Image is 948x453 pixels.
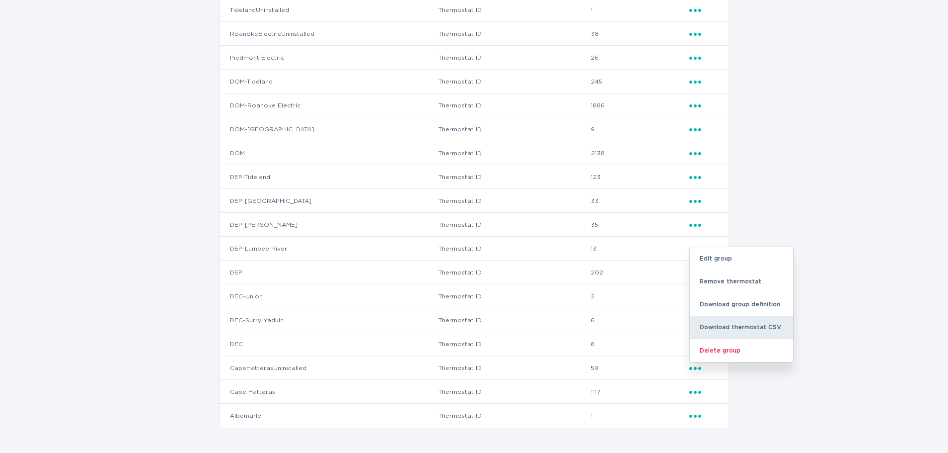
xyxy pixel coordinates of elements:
td: 1886 [590,93,688,117]
tr: 50f9fd7d453a2994eb8b94763510d76e3b33aa16 [220,380,729,404]
div: Remove thermostat [690,270,793,293]
td: Thermostat ID [438,117,591,141]
td: DEP-Tideland [220,165,438,189]
td: Thermostat ID [438,237,591,261]
td: Cape Hatteras [220,380,438,404]
td: DEP-[PERSON_NAME] [220,213,438,237]
td: Albemarle [220,404,438,428]
td: Thermostat ID [438,332,591,356]
tr: a7797cf5f6e50f02fe6f90075664384914c9cc9f [220,141,729,165]
td: DOM-Roanoke Electric [220,93,438,117]
td: Thermostat ID [438,141,591,165]
td: Piedmont Electric [220,46,438,70]
td: 13 [590,237,688,261]
tr: f1435a5276cbccec5adb072429de2597967f366c [220,70,729,93]
tr: 087dfe5f500b04379cad853fcdf2aff3c7b60a6d [220,404,729,428]
div: Popover menu [689,386,719,397]
div: Popover menu [689,172,719,182]
td: Thermostat ID [438,380,591,404]
div: Popover menu [689,243,719,254]
td: 33 [590,189,688,213]
tr: 0e82f15dfa4cef161ce598b9f6c437ff21fefc24 [220,165,729,189]
tr: bd3808b3852f2581d5530bef71147024e1035a66 [220,189,729,213]
div: Popover menu [689,148,719,159]
td: 38 [590,22,688,46]
td: DOM-Tideland [220,70,438,93]
tr: c75fc465f3ea8aee12df694745e99583a4551983 [220,22,729,46]
tr: f59f0cd4916744fd841732c4d3e98058 [220,284,729,308]
div: Delete group [690,339,793,362]
div: Popover menu [689,410,719,421]
td: 1117 [590,380,688,404]
div: Edit group [690,247,793,270]
td: Thermostat ID [438,284,591,308]
td: Thermostat ID [438,46,591,70]
tr: 49d2b32e9ac9883f785ec05ddcfb3a3f3e14cf5a [220,213,729,237]
tr: f94772934ab138518fb78ded3ffe50d4f77bf393 [220,332,729,356]
tr: a4abbf02bdd6abc5f2f1e01cd0365afd1a8753dd [220,356,729,380]
td: DEP-[GEOGRAPHIC_DATA] [220,189,438,213]
td: 9 [590,117,688,141]
div: Popover menu [689,28,719,39]
td: 6 [590,308,688,332]
div: Popover menu [689,219,719,230]
td: Thermostat ID [438,165,591,189]
td: DEP-Lumbee River [220,237,438,261]
div: Popover menu [689,124,719,135]
div: Download group definition [690,293,793,316]
td: Thermostat ID [438,22,591,46]
td: 2 [590,284,688,308]
tr: 97fe461b4c85cde277302cbfd9bc6b047d0f1d23 [220,46,729,70]
td: DEC-Surry Yadkin [220,308,438,332]
td: Thermostat ID [438,261,591,284]
td: 123 [590,165,688,189]
td: DEC-Union [220,284,438,308]
td: RoanokeElectricUninstalled [220,22,438,46]
td: CapeHatterasUninstalled [220,356,438,380]
div: Download thermostat CSV [690,316,793,339]
td: Thermostat ID [438,356,591,380]
td: Thermostat ID [438,404,591,428]
tr: e18e852d2545ba27e797e6523501d8339fef2b3d [220,237,729,261]
td: DEC [220,332,438,356]
td: DOM-[GEOGRAPHIC_DATA] [220,117,438,141]
td: DEP [220,261,438,284]
td: 59 [590,356,688,380]
td: 26 [590,46,688,70]
tr: aaff0642492ee931dadd1516012fde84cd0ca548 [220,117,729,141]
div: Popover menu [689,100,719,111]
tr: c06271088261e3bee0efff82bbf377fbf1d7341f [220,261,729,284]
td: Thermostat ID [438,93,591,117]
td: 2138 [590,141,688,165]
td: 202 [590,261,688,284]
td: 35 [590,213,688,237]
div: Popover menu [689,52,719,63]
td: 1 [590,404,688,428]
div: Popover menu [689,4,719,15]
div: Popover menu [689,195,719,206]
td: Thermostat ID [438,308,591,332]
td: Thermostat ID [438,213,591,237]
td: 8 [590,332,688,356]
td: Thermostat ID [438,189,591,213]
td: DOM [220,141,438,165]
tr: a89358d0f1d810da1d65a75744a484cc6298d293 [220,308,729,332]
td: Thermostat ID [438,70,591,93]
div: Popover menu [689,76,719,87]
tr: 51978aeab3828d0a18a797a66ea1a9fb977a15ae [220,93,729,117]
td: 245 [590,70,688,93]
